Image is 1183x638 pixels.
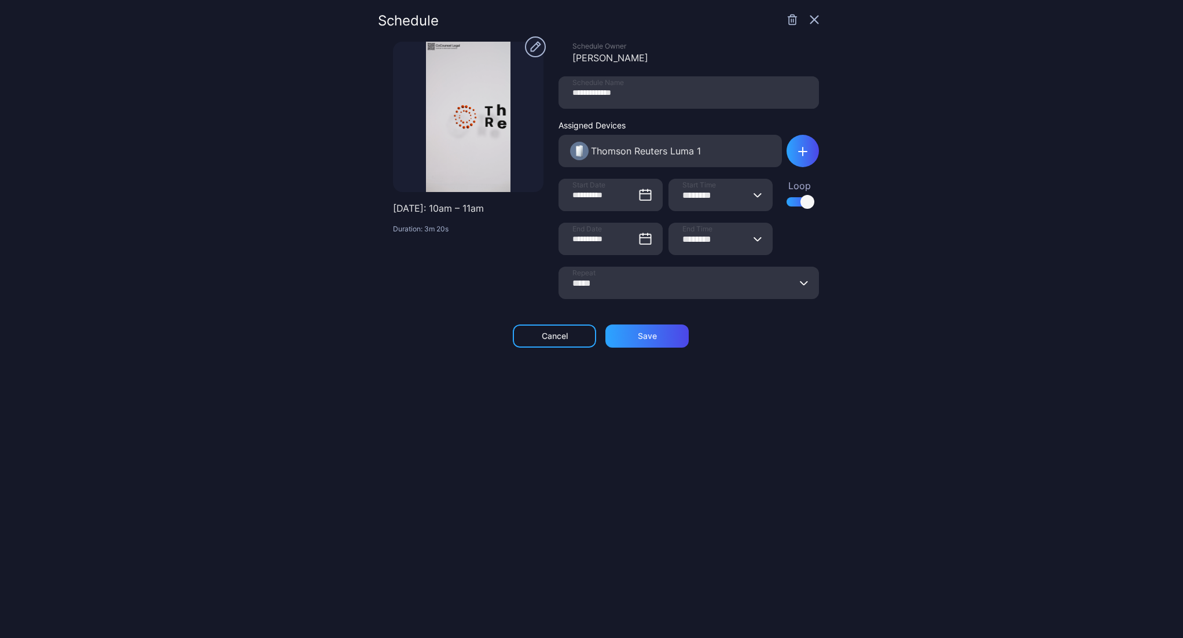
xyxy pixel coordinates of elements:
div: Assigned Devices [559,120,782,130]
span: End Time [682,224,712,234]
div: Schedule Owner [572,42,819,51]
p: Duration: 3m 20s [393,224,543,234]
input: Repeat [559,267,819,299]
input: Start Time [668,179,773,211]
input: End Time [668,223,773,255]
button: Repeat [799,267,809,299]
input: Start Date [559,179,663,211]
span: Repeat [572,268,596,278]
button: End Time [753,223,762,255]
div: Schedule [378,14,439,28]
div: Cancel [542,331,568,341]
button: Start Time [753,179,762,211]
div: Save [638,331,657,341]
span: Start Time [682,180,716,190]
input: Schedule Name [559,76,819,109]
div: Thomson Reuters Luma 1 [591,144,701,158]
div: Loop [787,179,812,193]
input: End Date [559,223,663,255]
button: Cancel [513,324,596,348]
p: [DATE]: 10am – 11am [393,201,543,215]
div: [PERSON_NAME] [572,51,819,65]
button: Save [605,324,689,348]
